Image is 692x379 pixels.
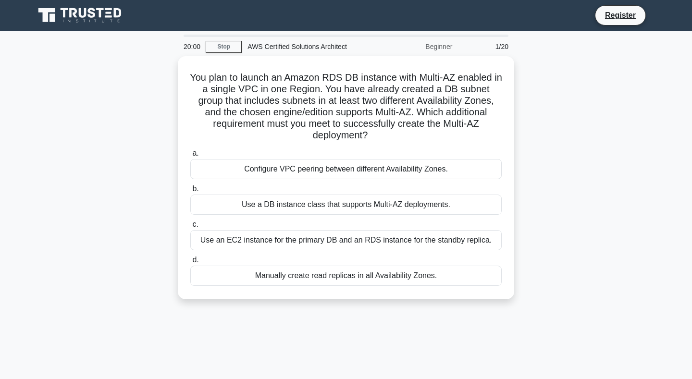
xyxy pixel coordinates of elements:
a: Stop [206,41,242,53]
div: Manually create read replicas in all Availability Zones. [190,266,502,286]
div: Configure VPC peering between different Availability Zones. [190,159,502,179]
span: b. [192,184,198,193]
div: Use a DB instance class that supports Multi-AZ deployments. [190,195,502,215]
div: 20:00 [178,37,206,56]
div: Use an EC2 instance for the primary DB and an RDS instance for the standby replica. [190,230,502,250]
span: c. [192,220,198,228]
span: d. [192,256,198,264]
span: a. [192,149,198,157]
div: AWS Certified Solutions Architect [242,37,374,56]
div: Beginner [374,37,458,56]
h5: You plan to launch an Amazon RDS DB instance with Multi-AZ enabled in a single VPC in one Region.... [189,72,503,142]
a: Register [599,9,642,21]
div: 1/20 [458,37,514,56]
